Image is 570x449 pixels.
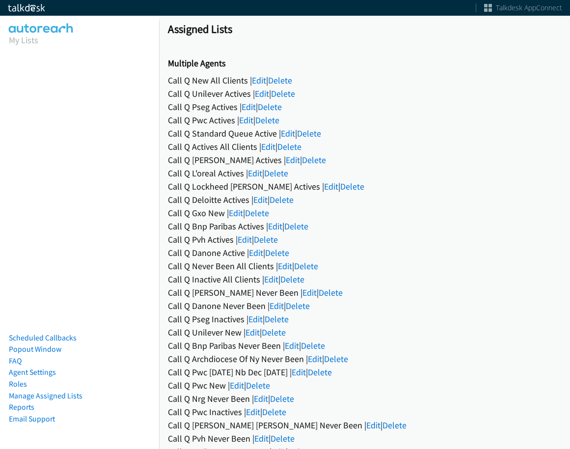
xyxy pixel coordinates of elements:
div: Call Q L'oreal Actives | | [168,167,561,180]
a: Delete [277,141,301,152]
a: Edit [264,274,278,285]
a: Delete [271,88,295,99]
a: Edit [254,433,269,444]
a: Delete [246,380,270,391]
div: Call Q Deloitte Actives | | [168,193,561,206]
a: FAQ [9,356,22,365]
a: Delete [258,101,282,112]
a: Delete [286,300,310,311]
a: Manage Assigned Lists [9,391,82,400]
a: Edit [324,181,338,192]
div: Call Q Pvh Never Been | | [168,432,561,445]
a: Edit [278,260,292,272]
a: Edit [249,247,263,258]
a: Edit [248,168,262,179]
a: Delete [302,154,326,166]
a: Delete [264,168,288,179]
a: Edit [292,366,306,378]
a: Delete [271,433,295,444]
a: Edit [268,221,282,232]
a: Edit [281,128,295,139]
a: Edit [230,380,244,391]
a: Roles [9,379,27,389]
div: Call Q Danone Active | | [168,246,561,259]
a: Edit [246,406,260,418]
a: Delete [262,327,286,338]
a: Talkdesk AppConnect [484,3,562,13]
div: Call Q Bnp Paribas Never Been | | [168,339,561,352]
a: Delete [265,247,289,258]
a: Edit [253,194,268,205]
a: Delete [294,260,318,272]
a: Delete [319,287,343,298]
div: Call Q New All Clients | | [168,74,561,87]
a: Email Support [9,414,55,423]
a: Delete [382,420,407,431]
div: Call Q Lockheed [PERSON_NAME] Actives | | [168,180,561,193]
div: Call Q Pseg Inactives | | [168,312,561,326]
a: Edit [286,154,300,166]
div: Call Q Pwc New | | [168,379,561,392]
a: Edit [366,420,380,431]
a: Scheduled Callbacks [9,333,77,342]
div: Call Q [PERSON_NAME] Actives | | [168,153,561,167]
h1: Assigned Lists [168,22,561,36]
a: Edit [238,234,252,245]
div: Call Q Pseg Actives | | [168,100,561,113]
div: Call Q Pwc Inactives | | [168,405,561,419]
div: Call Q Nrg Never Been | | [168,392,561,405]
a: Edit [254,393,268,404]
a: Edit [261,141,275,152]
a: Delete [301,340,325,351]
a: Edit [229,207,243,219]
a: Edit [248,313,263,325]
div: Call Q Unilever New | | [168,326,561,339]
a: Delete [268,75,292,86]
h2: Multiple Agents [168,58,561,69]
a: Delete [255,114,279,126]
div: Call Q Bnp Paribas Actives | | [168,220,561,233]
div: Call Q Pvh Actives | | [168,233,561,246]
div: Call Q Actives All Clients | | [168,140,561,153]
a: Edit [255,88,269,99]
a: Edit [270,300,284,311]
div: Call Q Unilever Actives | | [168,87,561,100]
div: Call Q Archdiocese Of Ny Never Been | | [168,352,561,365]
a: Agent Settings [9,367,56,377]
a: Delete [262,406,286,418]
a: Delete [265,313,289,325]
a: Delete [284,221,308,232]
div: Call Q Danone Never Been | | [168,299,561,312]
a: Delete [297,128,321,139]
a: Delete [254,234,278,245]
a: Popout Window [9,344,61,354]
a: Reports [9,402,34,412]
a: Edit [285,340,299,351]
div: Call Q Inactive All Clients | | [168,273,561,286]
a: Delete [270,194,294,205]
a: Delete [280,274,304,285]
a: Delete [324,353,348,365]
a: Edit [252,75,266,86]
div: Call Q [PERSON_NAME] [PERSON_NAME] Never Been | | [168,419,561,432]
a: Edit [239,114,253,126]
a: My Lists [9,34,38,46]
div: Call Q [PERSON_NAME] Never Been | | [168,286,561,299]
a: Edit [302,287,317,298]
a: Delete [245,207,269,219]
div: Call Q Pwc Actives | | [168,113,561,127]
a: Edit [308,353,322,365]
div: Call Q Standard Queue Active | | [168,127,561,140]
div: Call Q Pwc [DATE] Nb Dec [DATE] | | [168,365,561,379]
a: Delete [340,181,364,192]
a: Delete [270,393,294,404]
a: Delete [308,366,332,378]
div: Call Q Gxo New | | [168,206,561,220]
a: Edit [242,101,256,112]
div: Call Q Never Been All Clients | | [168,259,561,273]
a: Edit [245,327,260,338]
